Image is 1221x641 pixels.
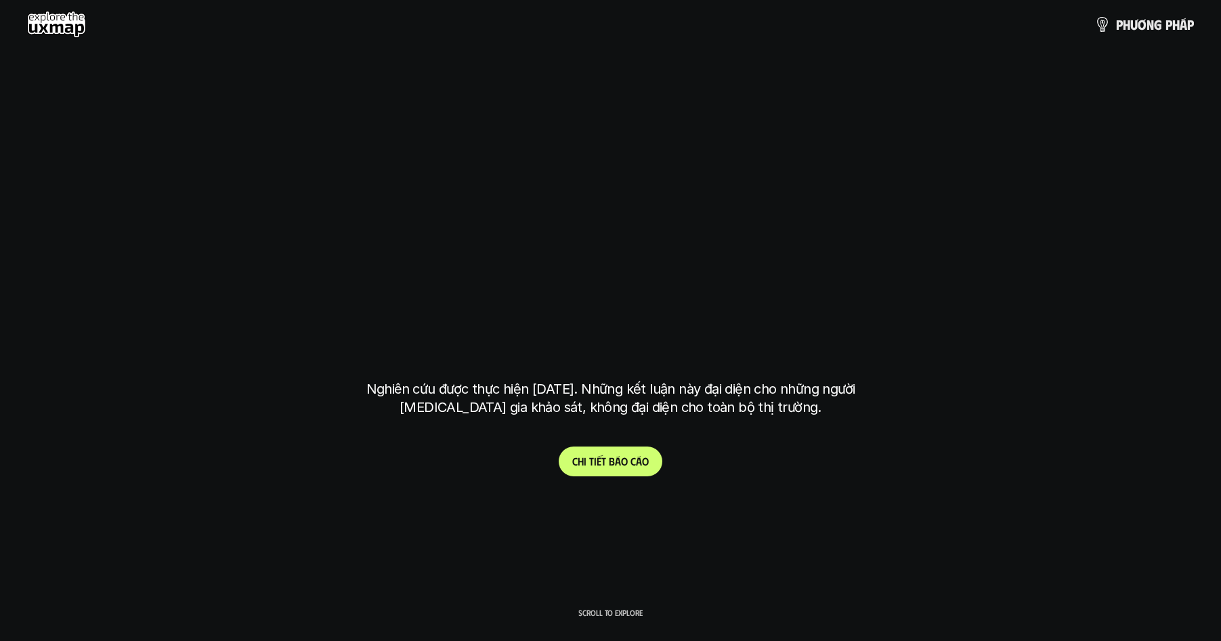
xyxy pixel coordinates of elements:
span: ư [1130,17,1138,32]
span: i [584,455,586,468]
span: p [1165,17,1172,32]
span: á [1180,17,1187,32]
p: Nghiên cứu được thực hiện [DATE]. Những kết luận này đại diện cho những người [MEDICAL_DATA] gia ... [357,380,865,417]
span: c [630,455,636,468]
span: t [589,455,594,468]
h6: Kết quả nghiên cứu [564,169,667,184]
span: á [636,455,642,468]
span: n [1147,17,1154,32]
span: h [578,455,584,468]
span: h [1172,17,1180,32]
a: phươngpháp [1094,11,1194,38]
h1: tại [GEOGRAPHIC_DATA] [369,310,852,367]
p: Scroll to explore [578,608,643,617]
span: ơ [1138,17,1147,32]
span: g [1154,17,1162,32]
span: o [642,455,649,468]
span: i [594,455,597,468]
span: p [1187,17,1194,32]
span: t [601,455,606,468]
a: Chitiếtbáocáo [559,447,662,476]
span: p [1116,17,1123,32]
span: C [572,455,578,468]
span: o [621,455,628,468]
h1: phạm vi công việc của [364,203,858,260]
span: h [1123,17,1130,32]
span: ế [597,455,601,468]
span: á [615,455,621,468]
span: b [609,455,615,468]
